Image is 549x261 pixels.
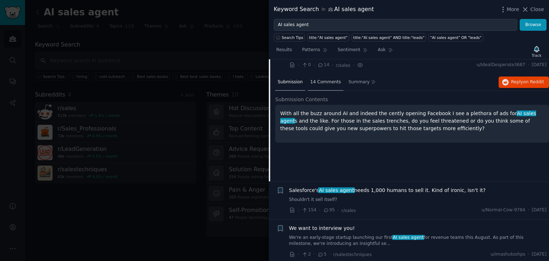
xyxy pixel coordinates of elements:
span: · [528,251,529,258]
span: AI sales agent [392,235,424,240]
span: r/sales [336,63,350,68]
a: Ask [375,44,396,59]
span: Salesforce's needs 1,000 humans to sell it. Kind of ironic, isn't it? [289,187,486,194]
span: 2 [302,251,311,258]
span: [DATE] [532,207,546,213]
span: r/sales [341,208,356,213]
a: Patterns [300,44,330,59]
button: Browse [520,19,546,31]
span: on Reddit [523,79,544,84]
span: · [319,207,320,214]
button: Close [521,6,544,13]
span: Ask [378,47,386,53]
span: · [528,207,529,213]
span: Close [530,6,544,13]
div: Keyword Search AI sales agent [274,5,374,14]
button: Track [529,44,544,59]
button: Replyon Reddit [499,77,549,88]
span: 14 Comments [310,79,341,85]
span: · [298,61,299,69]
button: More [499,6,519,13]
span: 5 [317,251,326,258]
span: Submission [278,79,303,85]
a: title:"AI sales agent" AND title:"leads" [352,33,426,41]
span: Summary [348,79,370,85]
span: 14 [317,62,329,68]
span: u/IdealDesperate3687 [476,62,525,68]
span: · [337,207,339,214]
span: · [298,251,299,258]
div: title:"AI sales agent" AND title:"leads" [353,35,424,40]
span: · [313,251,315,258]
div: Track [532,53,541,58]
a: "AI sales agent" OR "leads" [429,33,483,41]
a: Results [274,44,295,59]
input: Try a keyword related to your business [274,19,517,31]
span: · [298,207,299,214]
span: in [321,6,325,13]
span: [DATE] [532,251,546,258]
span: Sentiment [338,47,360,53]
span: Reply [511,79,544,85]
span: · [332,61,333,69]
span: More [507,6,519,13]
span: · [353,61,354,69]
a: Shouldn't it sell itself? [289,197,547,203]
span: 95 [323,207,335,213]
span: · [313,61,315,69]
span: Submission Contents [275,96,328,103]
a: title:"AI sales agent" [307,33,349,41]
span: Results [276,47,292,53]
a: Sentiment [335,44,370,59]
span: 154 [302,207,316,213]
span: [DATE] [532,62,546,68]
span: 0 [302,62,311,68]
span: Patterns [302,47,320,53]
span: · [528,62,529,68]
div: "AI sales agent" OR "leads" [430,35,482,40]
span: AI sales agent [318,187,355,193]
a: Salesforce'sAI sales agentneeds 1,000 humans to sell it. Kind of ironic, isn't it? [289,187,486,194]
span: Search Tips [282,35,303,40]
span: r/salestechniques [333,252,372,257]
span: · [329,251,331,258]
span: u/imashutoshps [490,251,525,258]
span: AI sales agent [280,110,536,124]
p: With all the buzz around AI and indeed the cently opening Facebook I see a plethora of ads for s ... [280,110,544,132]
div: title:"AI sales agent" [309,35,348,40]
span: u/Normal-Cow-9784 [481,207,525,213]
a: We're an early-stage startup launching our firstAI sales agentfor revenue teams this August. As p... [289,235,547,247]
button: Search Tips [274,33,305,41]
a: We want to interview you! [289,225,355,232]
